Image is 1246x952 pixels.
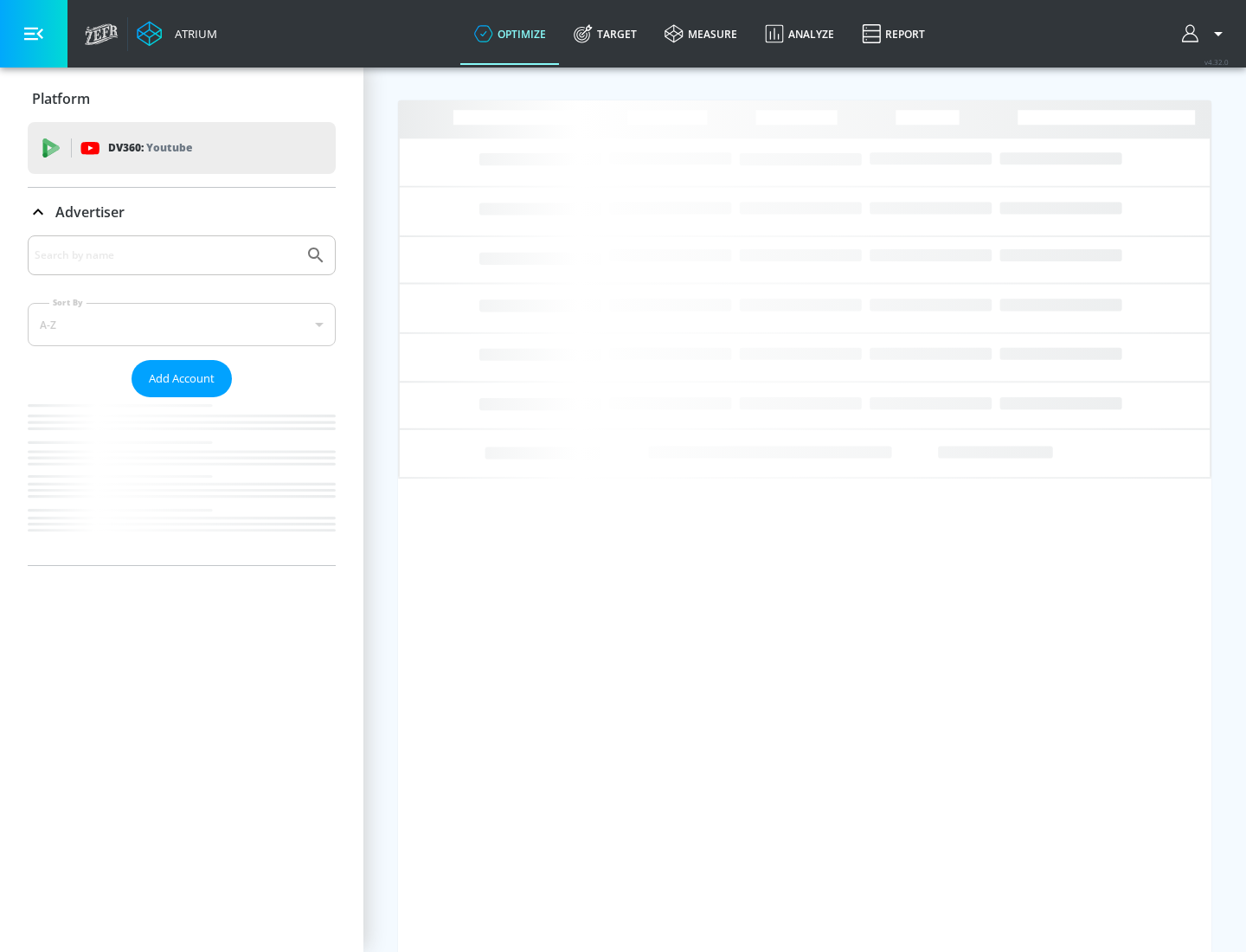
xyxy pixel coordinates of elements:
a: Report [848,3,939,65]
div: Atrium [168,26,217,42]
span: Add Account [149,369,215,389]
button: Add Account [132,360,232,397]
a: measure [651,3,751,65]
div: A-Z [28,303,336,346]
a: Target [560,3,651,65]
p: Platform [32,89,90,108]
p: Youtube [146,138,192,157]
span: v 4.32.0 [1204,57,1229,67]
p: DV360: [108,138,192,158]
a: Atrium [137,21,217,47]
div: Advertiser [28,235,336,565]
a: optimize [460,3,560,65]
div: DV360: Youtube [28,122,336,174]
div: Advertiser [28,188,336,236]
div: Platform [28,74,336,123]
label: Sort By [49,297,87,308]
p: Advertiser [55,203,125,222]
a: Analyze [751,3,848,65]
nav: list of Advertiser [28,397,336,565]
input: Search by name [35,244,297,267]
